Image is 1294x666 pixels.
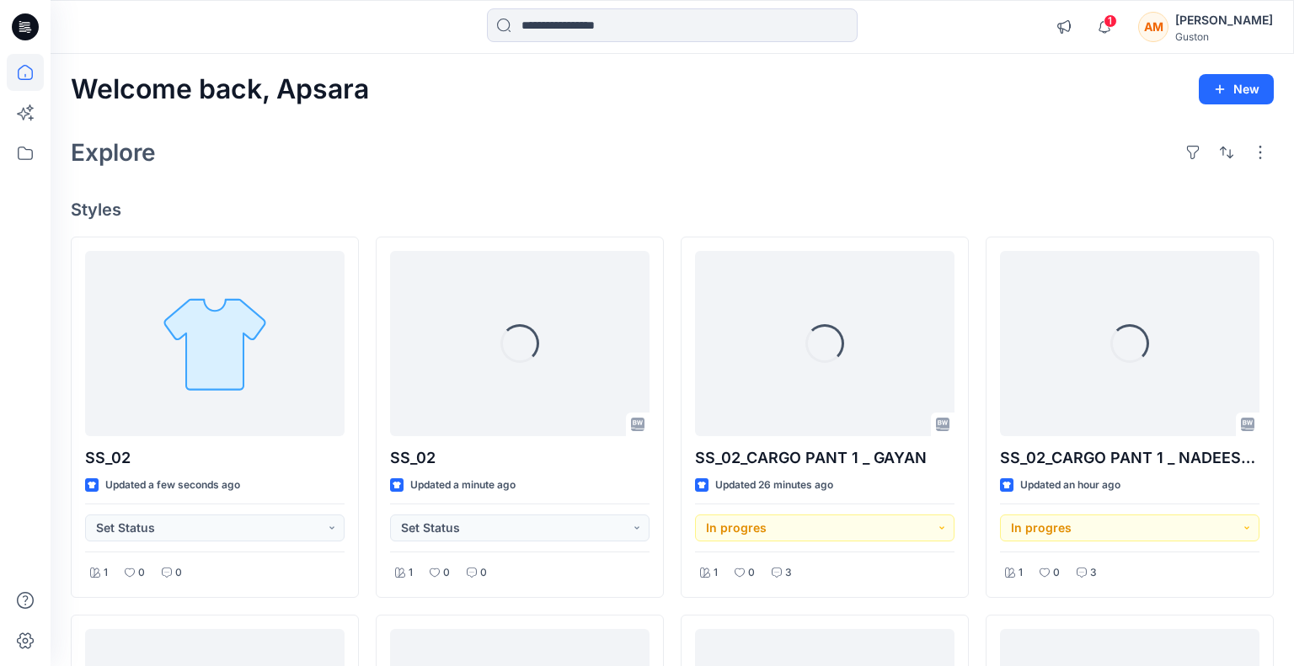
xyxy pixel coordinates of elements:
[410,477,516,494] p: Updated a minute ago
[1020,477,1120,494] p: Updated an hour ago
[480,564,487,582] p: 0
[105,477,240,494] p: Updated a few seconds ago
[175,564,182,582] p: 0
[85,446,345,470] p: SS_02
[1019,564,1023,582] p: 1
[715,477,833,494] p: Updated 26 minutes ago
[1175,30,1273,43] div: Guston
[85,251,345,436] a: SS_02
[785,564,792,582] p: 3
[1053,564,1060,582] p: 0
[1090,564,1097,582] p: 3
[748,564,755,582] p: 0
[104,564,108,582] p: 1
[714,564,718,582] p: 1
[1138,12,1168,42] div: AM
[71,200,1274,220] h4: Styles
[138,564,145,582] p: 0
[71,74,369,105] h2: Welcome back, Apsara
[1175,10,1273,30] div: [PERSON_NAME]
[1000,446,1259,470] p: SS_02_CARGO PANT 1 _ NADEESHA
[71,139,156,166] h2: Explore
[409,564,413,582] p: 1
[1104,14,1117,28] span: 1
[695,446,954,470] p: SS_02_CARGO PANT 1 _ GAYAN
[443,564,450,582] p: 0
[390,446,650,470] p: SS_02
[1199,74,1274,104] button: New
